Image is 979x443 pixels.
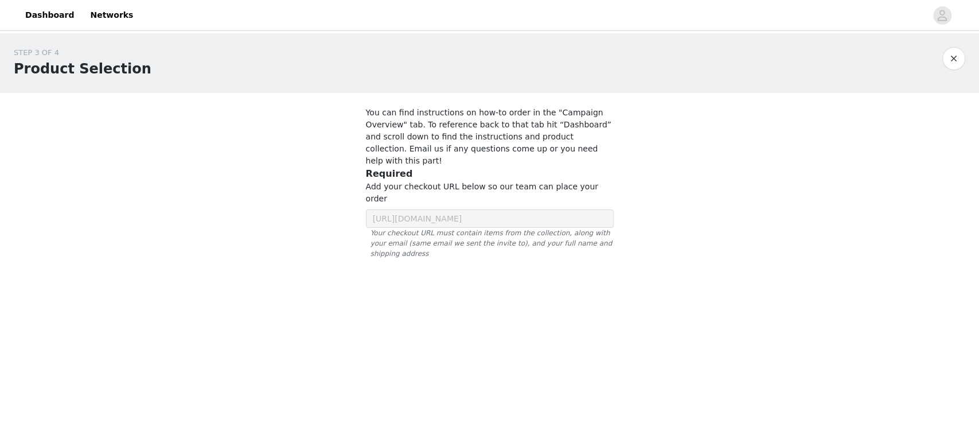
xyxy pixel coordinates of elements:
span: Your checkout URL must contain items from the collection, along with your email (same email we se... [366,228,614,259]
div: STEP 3 OF 4 [14,47,151,59]
a: Networks [83,2,140,28]
span: Add your checkout URL below so our team can place your order [366,182,598,203]
h3: Required [366,167,614,181]
p: You can find instructions on how-to order in the "Campaign Overview" tab. To reference back to th... [366,107,614,167]
h1: Product Selection [14,59,151,79]
div: avatar [937,6,947,25]
a: Dashboard [18,2,81,28]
